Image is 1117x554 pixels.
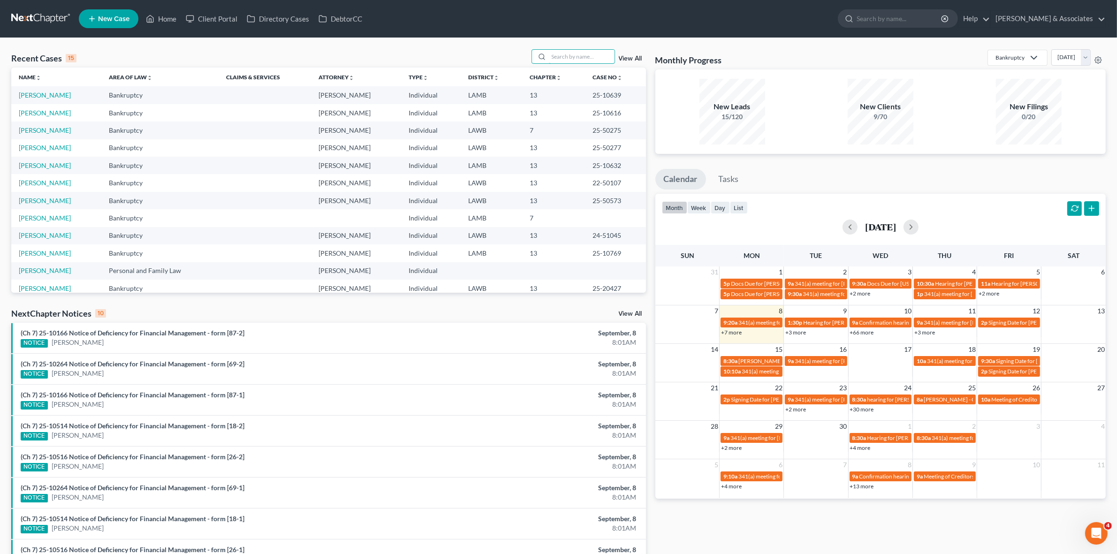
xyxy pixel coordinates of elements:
[311,227,401,244] td: [PERSON_NAME]
[619,311,642,317] a: View All
[437,359,636,369] div: September, 8
[401,121,460,139] td: Individual
[461,86,523,104] td: LAMB
[655,54,722,66] h3: Monthly Progress
[710,421,719,432] span: 28
[873,251,888,259] span: Wed
[101,209,219,227] td: Bankruptcy
[21,329,244,337] a: (Ch 7) 25-10166 Notice of Deficiency for Financial Management - form [87-2]
[585,174,646,191] td: 22-50107
[401,227,460,244] td: Individual
[981,396,990,403] span: 10a
[687,201,711,214] button: week
[981,319,988,326] span: 2p
[437,328,636,338] div: September, 8
[311,157,401,174] td: [PERSON_NAME]
[21,339,48,348] div: NOTICE
[731,396,870,403] span: Signing Date for [PERSON_NAME] and [PERSON_NAME]
[401,262,460,280] td: Individual
[738,357,783,364] span: [PERSON_NAME]
[21,370,48,379] div: NOTICE
[710,382,719,394] span: 21
[242,10,314,27] a: Directory Cases
[774,344,783,355] span: 15
[971,266,977,278] span: 4
[843,305,848,317] span: 9
[778,266,783,278] span: 1
[461,104,523,121] td: LAMB
[585,121,646,139] td: 25-50275
[593,74,623,81] a: Case Nounfold_more
[101,174,219,191] td: Bankruptcy
[655,169,706,190] a: Calendar
[617,75,623,81] i: unfold_more
[147,75,152,81] i: unfold_more
[461,192,523,209] td: LAWB
[522,244,585,262] td: 13
[19,266,71,274] a: [PERSON_NAME]
[991,10,1105,27] a: [PERSON_NAME] & Associates
[967,382,977,394] span: 25
[850,444,871,451] a: +4 more
[938,251,951,259] span: Thu
[917,434,931,441] span: 8:30a
[21,432,48,440] div: NOTICE
[1035,421,1041,432] span: 3
[848,101,913,112] div: New Clients
[401,157,460,174] td: Individual
[585,244,646,262] td: 25-10769
[803,319,876,326] span: Hearing for [PERSON_NAME]
[21,463,48,471] div: NOTICE
[19,144,71,152] a: [PERSON_NAME]
[714,305,719,317] span: 7
[52,493,104,502] a: [PERSON_NAME]
[461,174,523,191] td: LAWB
[852,473,859,480] span: 9a
[468,74,499,81] a: Districtunfold_more
[742,368,952,375] span: 341(a) meeting for [PERSON_NAME] & [PERSON_NAME] Northern-[PERSON_NAME]
[723,434,729,441] span: 9a
[98,15,129,23] span: New Case
[101,104,219,121] td: Bankruptcy
[549,50,615,63] input: Search by name...
[788,290,802,297] span: 9:30a
[958,10,990,27] a: Help
[795,357,885,364] span: 341(a) meeting for [PERSON_NAME]
[522,174,585,191] td: 13
[967,305,977,317] span: 11
[437,421,636,431] div: September, 8
[662,201,687,214] button: month
[52,524,104,533] a: [PERSON_NAME]
[723,357,737,364] span: 8:30a
[935,280,1008,287] span: Hearing for [PERSON_NAME]
[437,400,636,409] div: 8:01AM
[778,305,783,317] span: 8
[839,382,848,394] span: 23
[699,101,765,112] div: New Leads
[914,329,935,336] a: +3 more
[585,192,646,209] td: 25-50573
[723,396,730,403] span: 2p
[19,179,71,187] a: [PERSON_NAME]
[21,360,244,368] a: (Ch 7) 25-10264 Notice of Deficiency for Financial Management - form [69-2]
[21,546,244,554] a: (Ch 7) 25-10516 Notice of Deficiency for Financial Management - form [26-1]
[66,54,76,62] div: 15
[788,396,794,403] span: 9a
[981,357,995,364] span: 9:30a
[778,459,783,471] span: 6
[181,10,242,27] a: Client Portal
[11,308,106,319] div: NextChapter Notices
[21,494,48,502] div: NOTICE
[585,86,646,104] td: 25-10639
[850,290,871,297] a: +2 more
[437,452,636,462] div: September, 8
[774,382,783,394] span: 22
[1032,344,1041,355] span: 19
[437,483,636,493] div: September, 8
[522,121,585,139] td: 7
[19,161,71,169] a: [PERSON_NAME]
[311,86,401,104] td: [PERSON_NAME]
[461,157,523,174] td: LAMB
[927,357,1018,364] span: 341(a) meeting for [PERSON_NAME]
[101,139,219,157] td: Bankruptcy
